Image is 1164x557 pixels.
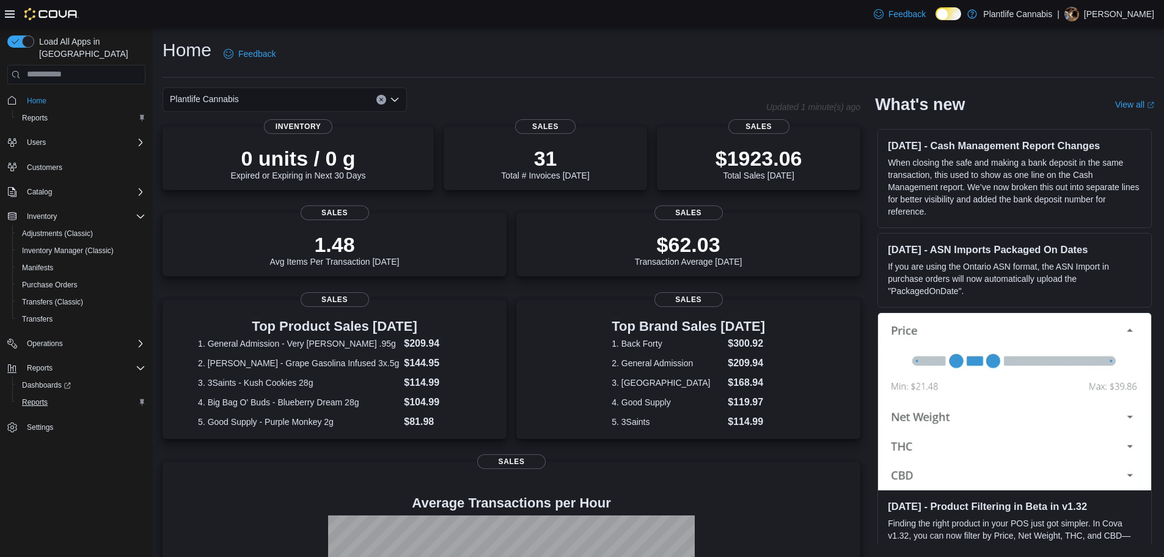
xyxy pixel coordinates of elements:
[17,260,145,275] span: Manifests
[17,378,76,393] a: Dashboards
[163,38,211,62] h1: Home
[888,157,1141,218] p: When closing the safe and making a bank deposit in the same transaction, this used to show as one...
[198,357,399,369] dt: 2. [PERSON_NAME] - Grape Gasolina Infused 3x.5g
[22,420,58,435] a: Settings
[728,356,765,371] dd: $209.94
[888,8,926,20] span: Feedback
[654,292,723,307] span: Sales
[22,297,83,307] span: Transfers (Classic)
[198,416,399,428] dt: 5. Good Supply - Purple Monkey 2g
[231,146,366,180] div: Expired or Expiring in Next 30 Days
[654,205,723,220] span: Sales
[12,394,150,411] button: Reports
[17,312,57,326] a: Transfers
[198,396,399,408] dt: 4. Big Bag O' Buds - Blueberry Dream 28g
[2,134,150,151] button: Users
[935,7,961,20] input: Dark Mode
[238,48,276,60] span: Feedback
[22,94,51,108] a: Home
[22,263,53,273] span: Manifests
[728,415,765,429] dd: $114.99
[22,185,57,199] button: Catalog
[728,395,765,410] dd: $119.97
[888,243,1141,256] h3: [DATE] - ASN Imports Packaged On Dates
[24,8,79,20] img: Cova
[888,260,1141,297] p: If you are using the Ontario ASN format, the ASN Import in purchase orders will now automatically...
[17,111,145,125] span: Reports
[1147,101,1154,109] svg: External link
[270,232,400,267] div: Avg Items Per Transaction [DATE]
[612,416,723,428] dt: 5. 3Saints
[515,119,576,134] span: Sales
[170,92,239,106] span: Plantlife Cannabis
[404,336,471,351] dd: $209.94
[17,278,145,292] span: Purchase Orders
[477,454,546,469] span: Sales
[12,109,150,127] button: Reports
[22,185,145,199] span: Catalog
[22,209,62,224] button: Inventory
[264,119,332,134] span: Inventory
[1064,7,1079,21] div: Jessi Mascarin
[22,135,51,150] button: Users
[301,292,369,307] span: Sales
[27,339,63,349] span: Operations
[17,226,98,241] a: Adjustments (Classic)
[22,280,78,290] span: Purchase Orders
[198,319,471,334] h3: Top Product Sales [DATE]
[22,229,93,238] span: Adjustments (Classic)
[27,96,46,106] span: Home
[17,278,82,292] a: Purchase Orders
[404,356,471,371] dd: $144.95
[12,311,150,328] button: Transfers
[2,158,150,176] button: Customers
[2,418,150,436] button: Settings
[12,377,150,394] a: Dashboards
[17,395,53,410] a: Reports
[12,276,150,293] button: Purchase Orders
[22,419,145,435] span: Settings
[888,500,1141,512] h3: [DATE] - Product Filtering in Beta in v1.32
[22,160,67,175] a: Customers
[501,146,589,171] p: 31
[22,336,145,351] span: Operations
[12,259,150,276] button: Manifests
[17,395,145,410] span: Reports
[22,209,145,224] span: Inventory
[716,146,802,180] div: Total Sales [DATE]
[22,93,145,108] span: Home
[983,7,1052,21] p: Plantlife Cannabis
[501,146,589,180] div: Total # Invoices [DATE]
[2,92,150,109] button: Home
[198,338,399,350] dt: 1. General Admission - Very [PERSON_NAME] .95g
[12,242,150,259] button: Inventory Manager (Classic)
[22,113,48,123] span: Reports
[766,102,860,112] p: Updated 1 minute(s) ago
[2,335,150,352] button: Operations
[1084,7,1154,21] p: [PERSON_NAME]
[219,42,280,66] a: Feedback
[301,205,369,220] span: Sales
[404,375,471,390] dd: $114.99
[17,295,88,309] a: Transfers (Classic)
[728,336,765,351] dd: $300.92
[404,415,471,429] dd: $81.98
[17,378,145,393] span: Dashboards
[17,295,145,309] span: Transfers (Classic)
[728,119,789,134] span: Sales
[869,2,931,26] a: Feedback
[22,135,145,150] span: Users
[27,212,57,221] span: Inventory
[612,319,765,334] h3: Top Brand Sales [DATE]
[12,293,150,311] button: Transfers (Classic)
[22,380,71,390] span: Dashboards
[635,232,742,257] p: $62.03
[22,246,114,256] span: Inventory Manager (Classic)
[17,226,145,241] span: Adjustments (Classic)
[935,20,936,21] span: Dark Mode
[17,312,145,326] span: Transfers
[17,111,53,125] a: Reports
[612,338,723,350] dt: 1. Back Forty
[612,396,723,408] dt: 4. Good Supply
[34,35,145,60] span: Load All Apps in [GEOGRAPHIC_DATA]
